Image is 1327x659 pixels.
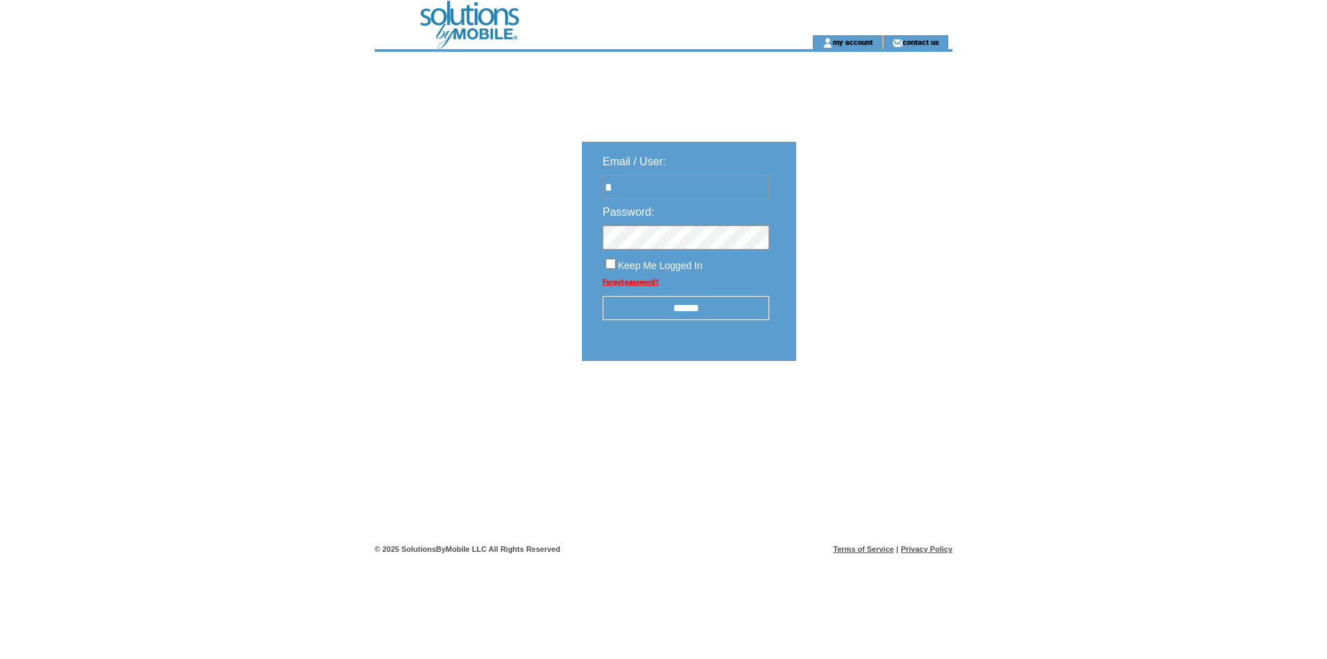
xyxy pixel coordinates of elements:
[375,545,561,553] span: © 2025 SolutionsByMobile LLC All Rights Reserved
[603,156,666,167] span: Email / User:
[892,37,903,48] img: contact_us_icon.gif;jsessionid=57DA3D9C1AA0B4C9743D64E0743DF35D
[603,278,659,286] a: Forgot password?
[603,206,655,218] span: Password:
[901,545,952,553] a: Privacy Policy
[833,37,873,46] a: my account
[836,396,905,413] img: transparent.png;jsessionid=57DA3D9C1AA0B4C9743D64E0743DF35D
[618,260,702,271] span: Keep Me Logged In
[834,545,894,553] a: Terms of Service
[903,37,939,46] a: contact us
[896,545,898,553] span: |
[822,37,833,48] img: account_icon.gif;jsessionid=57DA3D9C1AA0B4C9743D64E0743DF35D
